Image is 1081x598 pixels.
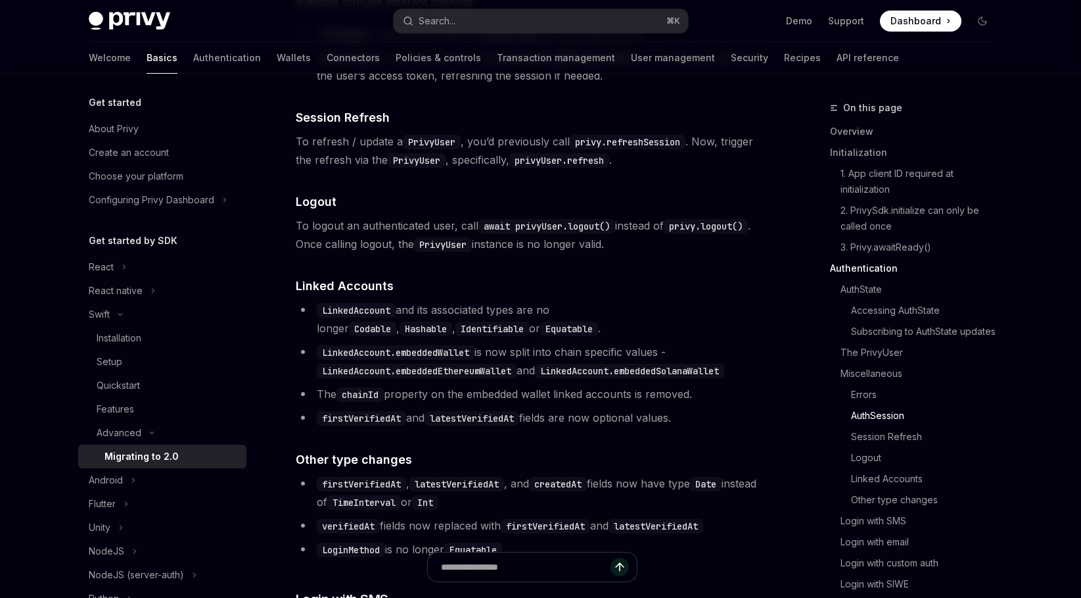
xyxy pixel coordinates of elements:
div: Quickstart [97,378,140,393]
a: Wallets [277,42,311,74]
span: Dashboard [890,14,941,28]
code: Codable [349,322,396,336]
li: , , and fields now have type instead of or [296,474,770,511]
a: Recipes [784,42,821,74]
a: Dashboard [880,11,961,32]
a: 2. PrivySdk.initialize can only be called once [840,200,1003,237]
div: Search... [419,13,455,29]
a: AuthSession [851,405,1003,426]
code: privyUser.refresh [509,153,609,168]
code: chainId [336,387,384,402]
code: PrivyUser [388,153,446,168]
a: Other type changes [851,489,1003,511]
a: Installation [78,326,246,350]
a: Subscribing to AuthState updates [851,321,1003,342]
div: Flutter [89,496,116,512]
a: Linked Accounts [851,468,1003,489]
li: is no longer [296,540,770,559]
a: Initialization [830,142,1003,163]
a: The PrivyUser [840,342,1003,363]
code: latestVerifiedAt [425,411,519,426]
code: verifiedAt [317,519,380,534]
code: Equatable [444,543,502,557]
code: privy.refreshSession [570,135,685,149]
code: PrivyUser [403,135,461,149]
div: NodeJS (server-auth) [89,567,184,583]
div: Advanced [97,425,141,441]
span: To logout an authenticated user, call instead of . Once calling logout, the instance is no longer... [296,216,770,253]
a: Welcome [89,42,131,74]
a: Login with email [840,532,1003,553]
code: Identifiable [455,322,529,336]
code: PrivyUser [414,237,472,252]
a: Choose your platform [78,164,246,188]
code: LoginMethod [317,543,385,557]
a: Login with SMS [840,511,1003,532]
a: Logout [851,447,1003,468]
code: createdAt [529,477,587,491]
code: Equatable [540,322,598,336]
button: Search...⌘K [394,9,688,33]
a: Setup [78,350,246,374]
a: About Privy [78,117,246,141]
a: 3. Privy.awaitReady() [840,237,1003,258]
code: TimeInterval [327,495,401,510]
a: AuthState [840,279,1003,300]
a: Demo [786,14,812,28]
div: Features [97,401,134,417]
li: is now split into chain specific values - and [296,343,770,380]
a: Create an account [78,141,246,164]
li: and fields are now optional values. [296,409,770,427]
span: On this page [843,100,902,116]
a: Security [731,42,768,74]
a: Migrating to 2.0 [78,445,246,468]
span: To refresh / update a , you’d previously call . Now, trigger the refresh via the , specifically, . [296,132,770,169]
div: Swift [89,307,110,322]
a: Accessing AuthState [851,300,1003,321]
div: Create an account [89,145,169,161]
code: firstVerifiedAt [317,411,406,426]
a: Authentication [830,258,1003,279]
a: Authentication [193,42,261,74]
div: Android [89,472,123,488]
a: Features [78,397,246,421]
a: Errors [851,384,1003,405]
div: Migrating to 2.0 [104,449,179,464]
a: Quickstart [78,374,246,397]
img: dark logo [89,12,170,30]
div: Unity [89,520,110,536]
h5: Get started [89,95,141,111]
div: About Privy [89,121,139,137]
a: Overview [830,121,1003,142]
button: Toggle dark mode [972,11,993,32]
a: Policies & controls [396,42,481,74]
div: NodeJS [89,543,124,559]
span: Linked Accounts [296,277,394,295]
a: 1. App client ID required at initialization [840,163,1003,200]
div: Installation [97,330,141,346]
code: LinkedAccount.embeddedSolanaWallet [535,364,724,378]
code: Int [412,495,438,510]
h5: Get started by SDK [89,233,177,249]
div: Choose your platform [89,168,183,184]
code: LinkedAccount.embeddedEthereumWallet [317,364,517,378]
li: and its associated types are no longer , , or . [296,301,770,337]
code: privy.logout() [664,219,748,234]
a: Support [828,14,864,28]
code: LinkedAccount.embeddedWallet [317,345,474,360]
div: Setup [97,354,122,370]
span: Logout [296,193,336,211]
a: Connectors [327,42,380,74]
a: Basics [147,42,177,74]
a: Login with SIWE [840,574,1003,595]
a: API reference [837,42,899,74]
button: Send message [610,558,629,576]
code: firstVerifiedAt [317,477,406,491]
code: Date [690,477,722,491]
span: Session Refresh [296,109,390,126]
a: User management [631,42,715,74]
span: ⌘ K [666,16,680,26]
li: fields now replaced with and [296,516,770,535]
div: React native [89,283,143,299]
code: latestVerifiedAt [609,519,703,534]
